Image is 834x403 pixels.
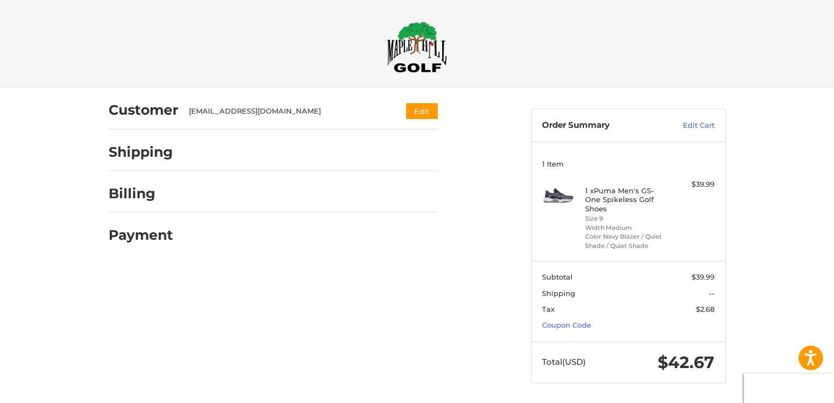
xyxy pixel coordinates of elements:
[671,179,714,190] div: $39.99
[744,374,834,403] iframe: Google Customer Reviews
[542,159,714,168] h3: 1 Item
[585,186,669,213] h4: 1 x Puma Men's GS-One Spikeless Golf Shoes
[109,185,172,202] h2: Billing
[585,232,669,250] li: Color Navy Blazer / Quiet Shade / Quiet Shade
[542,272,573,281] span: Subtotal
[542,120,659,131] h3: Order Summary
[585,214,669,223] li: Size 9
[542,305,555,313] span: Tax
[406,103,438,119] button: Edit
[692,272,714,281] span: $39.99
[585,223,669,233] li: Width Medium
[387,21,447,73] img: Maple Hill Golf
[542,357,586,367] span: Total (USD)
[542,289,575,298] span: Shipping
[658,352,714,372] span: $42.67
[709,289,714,298] span: --
[659,120,714,131] a: Edit Cart
[542,321,591,329] a: Coupon Code
[109,227,173,244] h2: Payment
[109,102,178,118] h2: Customer
[189,106,385,117] div: [EMAIL_ADDRESS][DOMAIN_NAME]
[696,305,714,313] span: $2.68
[109,144,173,161] h2: Shipping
